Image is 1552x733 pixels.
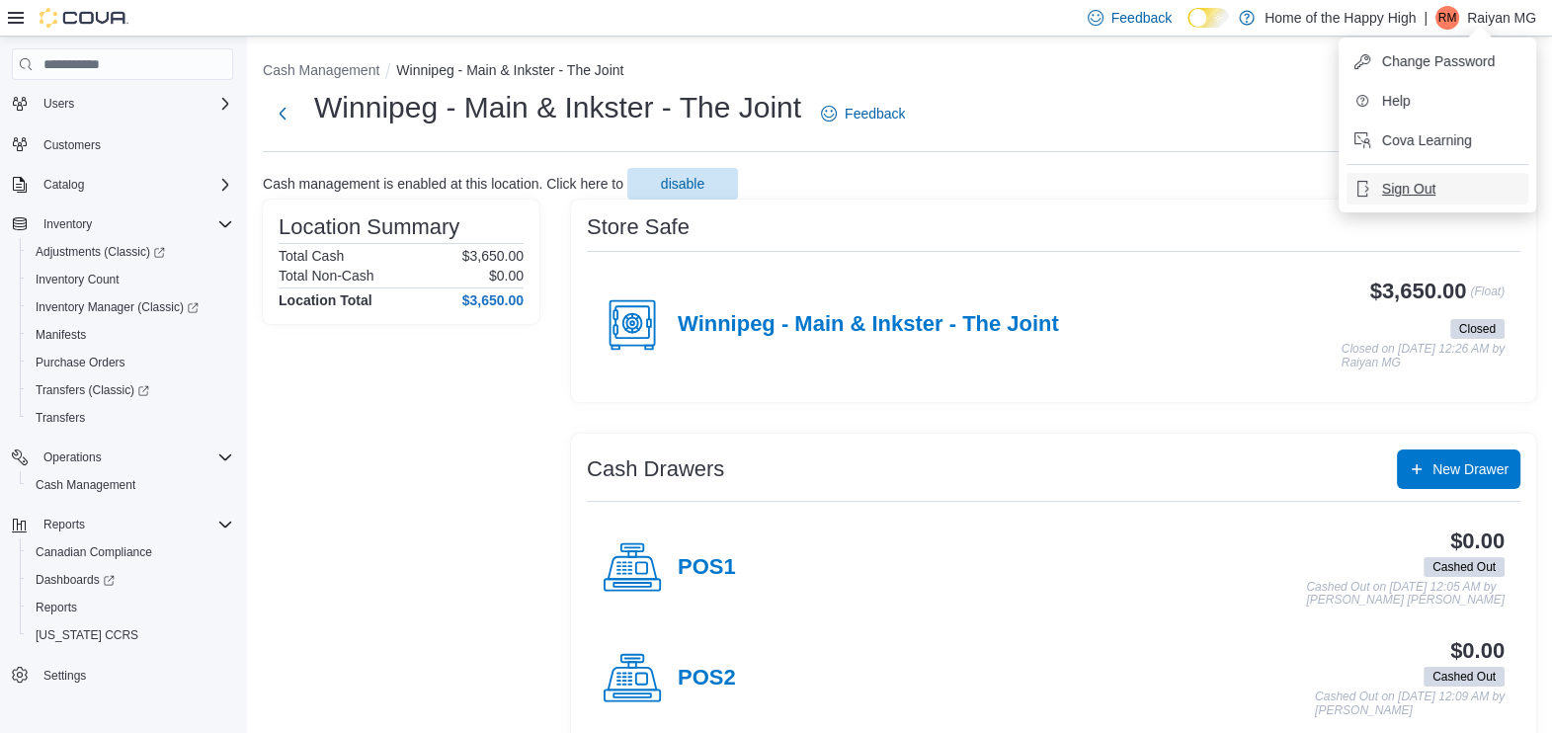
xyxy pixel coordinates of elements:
[36,627,138,643] span: [US_STATE] CCRS
[587,215,690,239] h3: Store Safe
[28,240,233,264] span: Adjustments (Classic)
[396,62,623,78] button: Winnipeg - Main & Inkster - The Joint
[678,312,1059,338] h4: Winnipeg - Main & Inkster - The Joint
[28,351,133,374] a: Purchase Orders
[36,212,233,236] span: Inventory
[36,299,199,315] span: Inventory Manager (Classic)
[20,376,241,404] a: Transfers (Classic)
[1450,319,1505,339] span: Closed
[1424,6,1428,30] p: |
[28,406,233,430] span: Transfers
[661,174,704,194] span: disable
[1347,173,1528,204] button: Sign Out
[4,511,241,538] button: Reports
[279,248,344,264] h6: Total Cash
[43,177,84,193] span: Catalog
[36,410,85,426] span: Transfers
[36,212,100,236] button: Inventory
[1187,28,1188,29] span: Dark Mode
[462,248,524,264] p: $3,650.00
[4,661,241,690] button: Settings
[43,96,74,112] span: Users
[489,268,524,284] p: $0.00
[20,293,241,321] a: Inventory Manager (Classic)
[20,594,241,621] button: Reports
[20,538,241,566] button: Canadian Compliance
[1424,557,1505,577] span: Cashed Out
[36,173,92,197] button: Catalog
[36,663,233,688] span: Settings
[4,171,241,199] button: Catalog
[28,406,93,430] a: Transfers
[263,176,623,192] p: Cash management is enabled at this location. Click here to
[28,323,233,347] span: Manifests
[36,446,110,469] button: Operations
[627,168,738,200] button: disable
[1459,320,1496,338] span: Closed
[40,8,128,28] img: Cova
[279,268,374,284] h6: Total Non-Cash
[36,664,94,688] a: Settings
[678,555,736,581] h4: POS1
[36,133,109,157] a: Customers
[28,268,233,291] span: Inventory Count
[1470,280,1505,315] p: (Float)
[1111,8,1172,28] span: Feedback
[279,215,459,239] h3: Location Summary
[4,444,241,471] button: Operations
[28,596,85,619] a: Reports
[1382,91,1411,111] span: Help
[20,238,241,266] a: Adjustments (Classic)
[43,517,85,532] span: Reports
[462,292,524,308] h4: $3,650.00
[263,60,1536,84] nav: An example of EuiBreadcrumbs
[20,349,241,376] button: Purchase Orders
[1397,449,1520,489] button: New Drawer
[28,378,157,402] a: Transfers (Classic)
[279,292,372,308] h4: Location Total
[1432,668,1496,686] span: Cashed Out
[20,471,241,499] button: Cash Management
[36,272,120,287] span: Inventory Count
[1265,6,1416,30] p: Home of the Happy High
[28,540,233,564] span: Canadian Compliance
[28,623,233,647] span: Washington CCRS
[587,457,724,481] h3: Cash Drawers
[36,382,149,398] span: Transfers (Classic)
[1432,558,1496,576] span: Cashed Out
[1432,459,1509,479] span: New Drawer
[1347,45,1528,77] button: Change Password
[36,477,135,493] span: Cash Management
[28,351,233,374] span: Purchase Orders
[28,540,160,564] a: Canadian Compliance
[36,355,125,370] span: Purchase Orders
[28,378,233,402] span: Transfers (Classic)
[28,268,127,291] a: Inventory Count
[36,244,165,260] span: Adjustments (Classic)
[43,137,101,153] span: Customers
[1306,581,1505,608] p: Cashed Out on [DATE] 12:05 AM by [PERSON_NAME] [PERSON_NAME]
[36,600,77,615] span: Reports
[36,173,233,197] span: Catalog
[36,92,233,116] span: Users
[1187,8,1229,29] input: Dark Mode
[28,473,233,497] span: Cash Management
[4,129,241,158] button: Customers
[1438,6,1457,30] span: RM
[20,566,241,594] a: Dashboards
[36,446,233,469] span: Operations
[4,210,241,238] button: Inventory
[1370,280,1467,303] h3: $3,650.00
[813,94,913,133] a: Feedback
[1424,667,1505,687] span: Cashed Out
[1382,179,1435,199] span: Sign Out
[36,327,86,343] span: Manifests
[1342,343,1505,369] p: Closed on [DATE] 12:26 AM by Raiyan MG
[1435,6,1459,30] div: Raiyan MG
[1382,51,1495,71] span: Change Password
[263,94,302,133] button: Next
[28,295,206,319] a: Inventory Manager (Classic)
[845,104,905,123] span: Feedback
[1467,6,1536,30] p: Raiyan MG
[28,295,233,319] span: Inventory Manager (Classic)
